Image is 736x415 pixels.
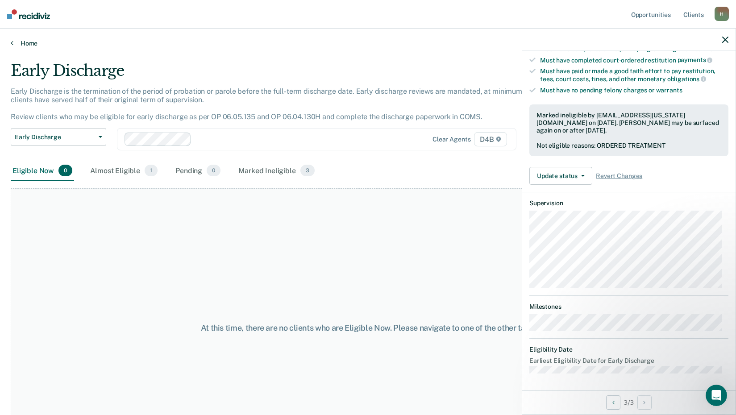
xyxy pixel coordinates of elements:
[606,395,620,410] button: Previous Opportunity
[536,142,721,149] div: Not eligible reasons: ORDERED TREATMENT
[58,165,72,176] span: 0
[11,39,725,47] a: Home
[11,87,541,121] p: Early Discharge is the termination of the period of probation or parole before the full-term disc...
[540,87,728,94] div: Must have no pending felony charges or
[529,357,728,365] dt: Earliest Eligibility Date for Early Discharge
[540,67,728,83] div: Must have paid or made a good faith effort to pay restitution, fees, court costs, fines, and othe...
[690,45,719,52] span: treatment
[656,87,682,94] span: warrants
[667,75,706,83] span: obligations
[88,161,159,181] div: Almost Eligible
[190,323,547,333] div: At this time, there are no clients who are Eligible Now. Please navigate to one of the other tabs.
[207,165,220,176] span: 0
[174,161,222,181] div: Pending
[529,167,592,185] button: Update status
[536,112,721,134] div: Marked ineligible by [EMAIL_ADDRESS][US_STATE][DOMAIN_NAME] on [DATE]. [PERSON_NAME] may be surfa...
[529,199,728,207] dt: Supervision
[432,136,470,143] div: Clear agents
[715,7,729,21] div: H
[596,172,642,180] span: Revert Changes
[145,165,158,176] span: 1
[637,395,652,410] button: Next Opportunity
[15,133,95,141] span: Early Discharge
[706,385,727,406] iframe: Intercom live chat
[540,56,728,64] div: Must have completed court-ordered restitution
[529,346,728,353] dt: Eligibility Date
[300,165,315,176] span: 3
[529,303,728,311] dt: Milestones
[474,132,507,146] span: D4B
[11,161,74,181] div: Eligible Now
[678,56,713,63] span: payments
[522,390,736,414] div: 3 / 3
[11,62,563,87] div: Early Discharge
[7,9,50,19] img: Recidiviz
[237,161,316,181] div: Marked Ineligible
